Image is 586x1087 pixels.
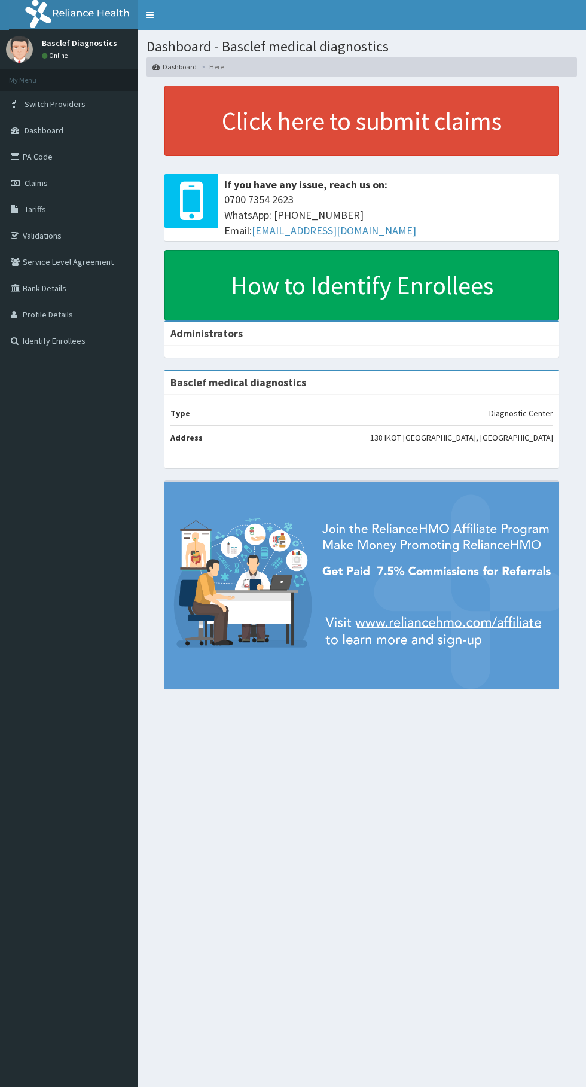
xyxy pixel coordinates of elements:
b: Type [170,408,190,419]
p: 138 IKOT [GEOGRAPHIC_DATA], [GEOGRAPHIC_DATA] [370,432,553,444]
img: User Image [6,36,33,63]
p: Diagnostic Center [489,407,553,419]
h1: Dashboard - Basclef medical diagnostics [146,39,577,54]
span: Claims [25,178,48,188]
b: If you have any issue, reach us on: [224,178,387,191]
span: Switch Providers [25,99,86,109]
b: Administrators [170,326,243,340]
a: How to Identify Enrollees [164,250,559,320]
span: Tariffs [25,204,46,215]
strong: Basclef medical diagnostics [170,375,306,389]
span: 0700 7354 2623 WhatsApp: [PHONE_NUMBER] Email: [224,192,553,238]
li: Here [198,62,224,72]
a: Dashboard [152,62,197,72]
a: [EMAIL_ADDRESS][DOMAIN_NAME] [252,224,416,237]
p: Basclef Diagnostics [42,39,117,47]
a: Click here to submit claims [164,86,559,156]
a: Online [42,51,71,60]
img: provider-team-banner.png [164,482,559,688]
span: Dashboard [25,125,63,136]
b: Address [170,432,203,443]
